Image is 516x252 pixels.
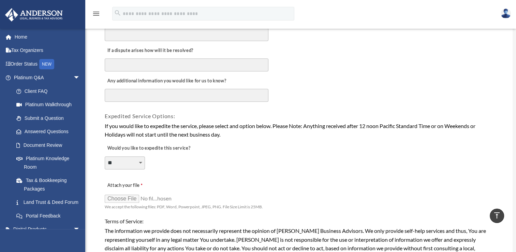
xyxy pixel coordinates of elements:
[105,122,495,139] div: If you would like to expedite the service, please select and option below. Please Note: Anything ...
[10,209,90,223] a: Portal Feedback
[105,204,263,209] span: We accept the following files: PDF, Word, Powerpoint, JPEG, PNG. File Size Limit is 25MB.
[39,59,54,69] div: NEW
[92,12,100,18] a: menu
[10,138,87,152] a: Document Review
[501,9,511,18] img: User Pic
[490,209,504,223] a: vertical_align_top
[10,111,90,125] a: Submit a Question
[73,223,87,237] span: arrow_drop_down
[10,174,90,196] a: Tax & Bookkeeping Packages
[5,44,90,57] a: Tax Organizers
[10,84,90,98] a: Client FAQ
[105,143,192,153] label: Would you like to expedite this service?
[10,196,90,209] a: Land Trust & Deed Forum
[105,181,173,191] label: Attach your file
[105,113,175,119] span: Expedited Service Options:
[5,223,90,236] a: Digital Productsarrow_drop_down
[493,211,501,220] i: vertical_align_top
[114,9,121,17] i: search
[5,57,90,71] a: Order StatusNEW
[5,30,90,44] a: Home
[105,46,195,55] label: If a dispute arises how will it be resolved?
[10,125,90,139] a: Answered Questions
[10,98,90,112] a: Platinum Walkthrough
[10,152,90,174] a: Platinum Knowledge Room
[105,218,495,225] h4: Terms of Service:
[92,10,100,18] i: menu
[3,8,65,22] img: Anderson Advisors Platinum Portal
[73,71,87,85] span: arrow_drop_down
[105,76,228,86] label: Any additional information you would like for us to know?
[5,71,90,85] a: Platinum Q&Aarrow_drop_down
